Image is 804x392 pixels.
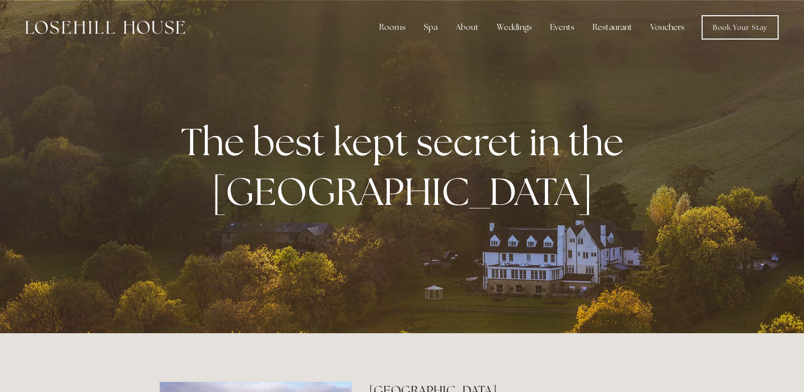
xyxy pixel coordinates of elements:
div: Restaurant [584,17,640,38]
a: Vouchers [642,17,692,38]
div: Events [542,17,582,38]
a: Book Your Stay [702,15,779,40]
strong: The best kept secret in the [GEOGRAPHIC_DATA] [181,117,632,216]
div: About [448,17,487,38]
div: Weddings [489,17,540,38]
img: Losehill House [25,21,185,34]
div: Rooms [371,17,414,38]
div: Spa [416,17,446,38]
